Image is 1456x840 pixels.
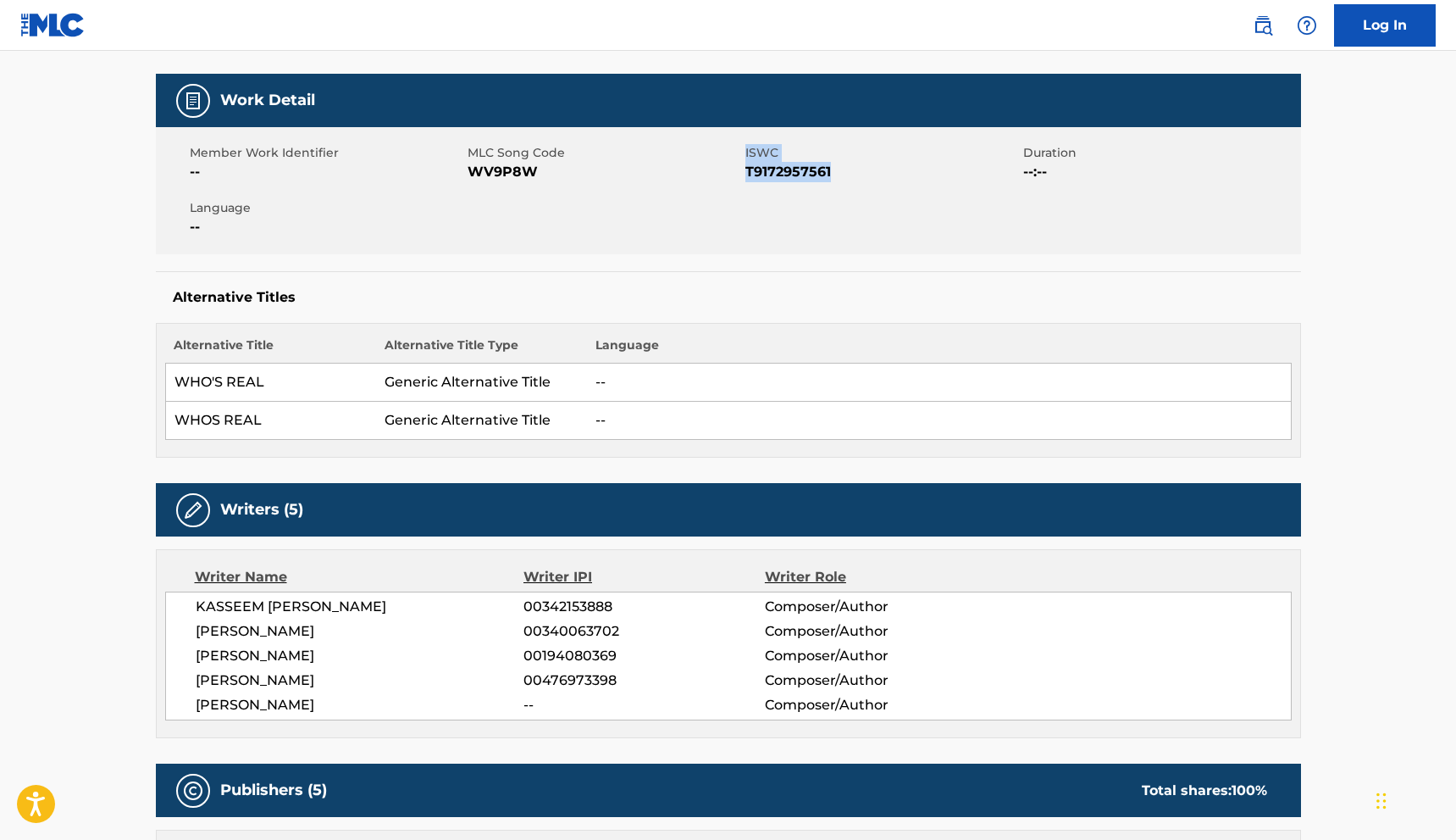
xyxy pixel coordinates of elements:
span: KASSEEM [PERSON_NAME] [196,597,524,617]
span: WV9P8W [468,162,741,182]
img: Writers [183,500,203,520]
iframe: Chat Widget [1371,759,1456,840]
a: Log In [1334,4,1436,47]
img: search [1253,15,1273,36]
td: WHOS REAL [165,402,376,440]
span: 00194080369 [523,646,764,666]
div: Writer IPI [523,567,765,587]
span: -- [190,217,463,237]
span: Duration [1023,144,1297,162]
span: 00340063702 [523,621,764,642]
img: MLC Logo [20,13,86,37]
span: Composer/Author [765,695,984,715]
span: [PERSON_NAME] [196,621,524,642]
span: [PERSON_NAME] [196,670,524,691]
span: -- [190,162,463,182]
span: [PERSON_NAME] [196,695,524,715]
img: help [1297,15,1317,36]
h5: Publishers (5) [220,781,327,800]
span: MLC Song Code [468,144,741,162]
td: Generic Alternative Title [376,364,587,402]
img: Publishers [183,781,203,801]
span: Composer/Author [765,597,984,617]
span: T9172957561 [745,162,1019,182]
td: Generic Alternative Title [376,402,587,440]
span: Composer/Author [765,646,984,666]
td: -- [587,364,1291,402]
span: Language [190,199,463,217]
div: Writer Name [195,567,524,587]
div: Drag [1376,776,1387,826]
span: 100 % [1232,782,1267,798]
span: 00342153888 [523,597,764,617]
h5: Alternative Titles [173,289,1284,306]
span: Composer/Author [765,670,984,691]
div: Help [1290,8,1324,42]
div: Writer Role [765,567,984,587]
th: Language [587,337,1291,364]
span: 00476973398 [523,670,764,691]
h5: Writers (5) [220,500,303,520]
span: --:-- [1023,162,1297,182]
span: [PERSON_NAME] [196,646,524,666]
h5: Work Detail [220,91,315,110]
a: Public Search [1246,8,1280,42]
span: -- [523,695,764,715]
th: Alternative Title [165,337,376,364]
td: WHO'S REAL [165,364,376,402]
span: ISWC [745,144,1019,162]
img: Work Detail [183,91,203,111]
span: Member Work Identifier [190,144,463,162]
th: Alternative Title Type [376,337,587,364]
div: Total shares: [1142,781,1267,801]
td: -- [587,402,1291,440]
span: Composer/Author [765,621,984,642]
